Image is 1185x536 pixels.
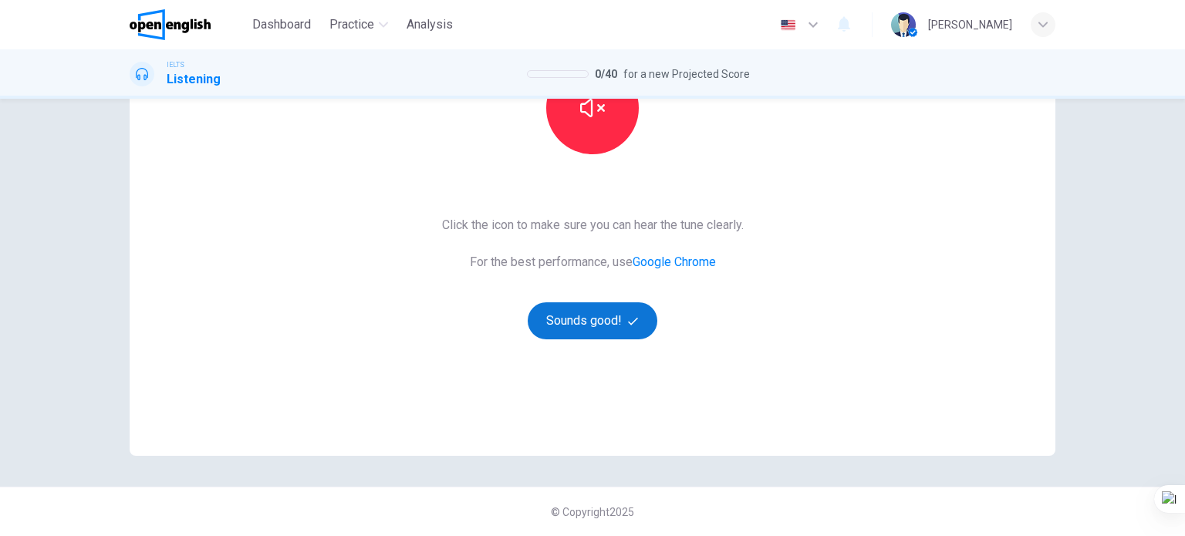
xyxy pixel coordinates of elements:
[551,506,634,518] span: © Copyright 2025
[246,11,317,39] button: Dashboard
[252,15,311,34] span: Dashboard
[928,15,1012,34] div: [PERSON_NAME]
[595,65,617,83] span: 0 / 40
[633,255,716,269] a: Google Chrome
[442,253,744,271] span: For the best performance, use
[167,70,221,89] h1: Listening
[528,302,657,339] button: Sounds good!
[167,59,184,70] span: IELTS
[329,15,374,34] span: Practice
[778,19,798,31] img: en
[442,216,744,234] span: Click the icon to make sure you can hear the tune clearly.
[323,11,394,39] button: Practice
[130,9,211,40] img: OpenEnglish logo
[623,65,750,83] span: for a new Projected Score
[400,11,459,39] button: Analysis
[130,9,246,40] a: OpenEnglish logo
[891,12,916,37] img: Profile picture
[407,15,453,34] span: Analysis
